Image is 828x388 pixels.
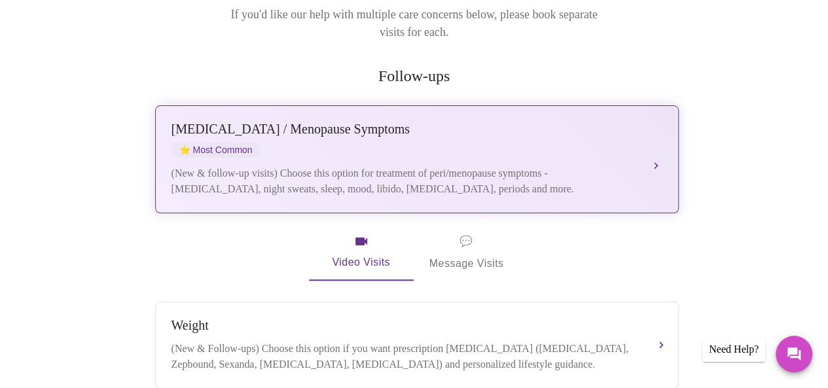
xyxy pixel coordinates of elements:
[155,105,679,213] button: [MEDICAL_DATA] / Menopause SymptomsstarMost Common(New & follow-up visits) Choose this option for...
[153,67,676,85] h2: Follow-ups
[171,142,261,158] span: Most Common
[213,6,616,41] p: If you'd like our help with multiple care concerns below, please book separate visits for each.
[171,166,636,197] div: (New & follow-up visits) Choose this option for treatment of peri/menopause symptoms - [MEDICAL_D...
[171,318,636,333] div: Weight
[171,341,636,372] div: (New & Follow-ups) Choose this option if you want prescription [MEDICAL_DATA] ([MEDICAL_DATA], Ze...
[459,232,473,251] span: message
[325,234,398,272] span: Video Visits
[171,122,636,137] div: [MEDICAL_DATA] / Menopause Symptoms
[776,336,812,372] button: Messages
[429,232,504,273] span: Message Visits
[702,337,765,362] div: Need Help?
[179,145,190,155] span: star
